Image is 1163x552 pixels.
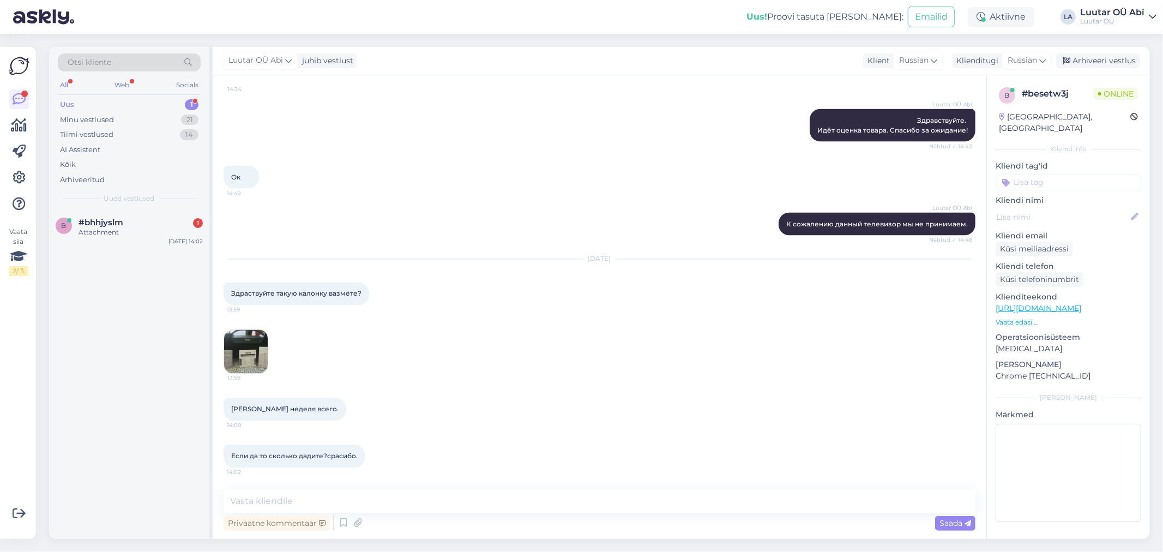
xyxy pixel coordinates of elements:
div: Socials [174,78,201,92]
span: [PERSON_NAME] неделя всего. [231,405,339,413]
p: Vaata edasi ... [996,317,1141,327]
div: Minu vestlused [60,115,114,125]
p: Kliendi email [996,230,1141,242]
input: Lisa tag [996,174,1141,190]
span: b [62,221,67,230]
div: # besetw3j [1022,87,1094,100]
span: Russian [1008,55,1037,67]
div: Web [113,78,132,92]
div: Proovi tasuta [PERSON_NAME]: [746,10,903,23]
span: Russian [899,55,929,67]
span: 13:59 [227,306,268,314]
div: Klienditugi [952,55,998,67]
div: 2 / 3 [9,266,28,276]
span: К сожалению данный телевизор мы не принимаем. [786,220,968,228]
button: Emailid [908,7,955,27]
div: Küsi telefoninumbrit [996,272,1083,287]
div: 1 [185,99,198,110]
span: Uued vestlused [104,194,155,203]
span: Если да то сколько дадите?срасибо. [231,452,358,460]
p: Kliendi telefon [996,261,1141,272]
div: Luutar OÜ Abi [1080,8,1144,17]
div: Kliendi info [996,144,1141,154]
div: 21 [181,115,198,125]
div: Luutar OÜ [1080,17,1144,26]
span: 14:42 [227,189,268,197]
div: [DATE] 14:02 [168,237,203,245]
div: Attachment [79,227,203,237]
span: Otsi kliente [68,57,111,68]
img: Askly Logo [9,56,29,76]
div: 1 [193,218,203,228]
div: 14 [180,129,198,140]
div: Privaatne kommentaar [224,516,330,531]
span: #bhhjyslm [79,218,123,227]
div: Küsi meiliaadressi [996,242,1073,256]
span: b [1005,91,1010,99]
div: Vaata siia [9,227,28,276]
p: [MEDICAL_DATA] [996,343,1141,355]
span: Online [1094,88,1138,100]
span: 14:00 [227,422,268,430]
div: [DATE] [224,254,975,264]
p: Kliendi tag'id [996,160,1141,172]
p: Operatsioonisüsteem [996,332,1141,343]
div: Uus [60,99,74,110]
span: Nähtud ✓ 14:42 [929,142,972,151]
span: Saada [939,518,971,528]
div: [PERSON_NAME] [996,393,1141,403]
div: Tiimi vestlused [60,129,113,140]
div: juhib vestlust [298,55,353,67]
a: [URL][DOMAIN_NAME] [996,303,1081,313]
p: Klienditeekond [996,291,1141,303]
span: Ок [231,173,240,181]
div: [GEOGRAPHIC_DATA], [GEOGRAPHIC_DATA] [999,111,1130,134]
b: Uus! [746,11,767,22]
input: Lisa nimi [996,211,1129,223]
a: Luutar OÜ AbiLuutar OÜ [1080,8,1156,26]
span: 14:34 [227,85,268,93]
p: [PERSON_NAME] [996,359,1141,370]
span: Luutar OÜ Abi [228,55,283,67]
img: Attachment [224,330,268,374]
div: Klient [863,55,890,67]
div: LA [1060,9,1076,25]
div: Arhiveeritud [60,175,105,185]
div: All [58,78,70,92]
div: AI Assistent [60,145,100,155]
p: Märkmed [996,409,1141,421]
p: Chrome [TECHNICAL_ID] [996,370,1141,382]
div: Kõik [60,159,76,170]
div: Arhiveeri vestlus [1056,53,1140,68]
span: Luutar OÜ Abi [931,100,972,109]
span: Здраствуйте такую калонку вазмёте? [231,290,361,298]
span: 13:59 [227,374,268,382]
span: Nähtud ✓ 14:48 [929,236,972,244]
span: Luutar OÜ Abi [931,204,972,212]
p: Kliendi nimi [996,195,1141,206]
span: 14:02 [227,469,268,477]
div: Aktiivne [968,7,1034,27]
